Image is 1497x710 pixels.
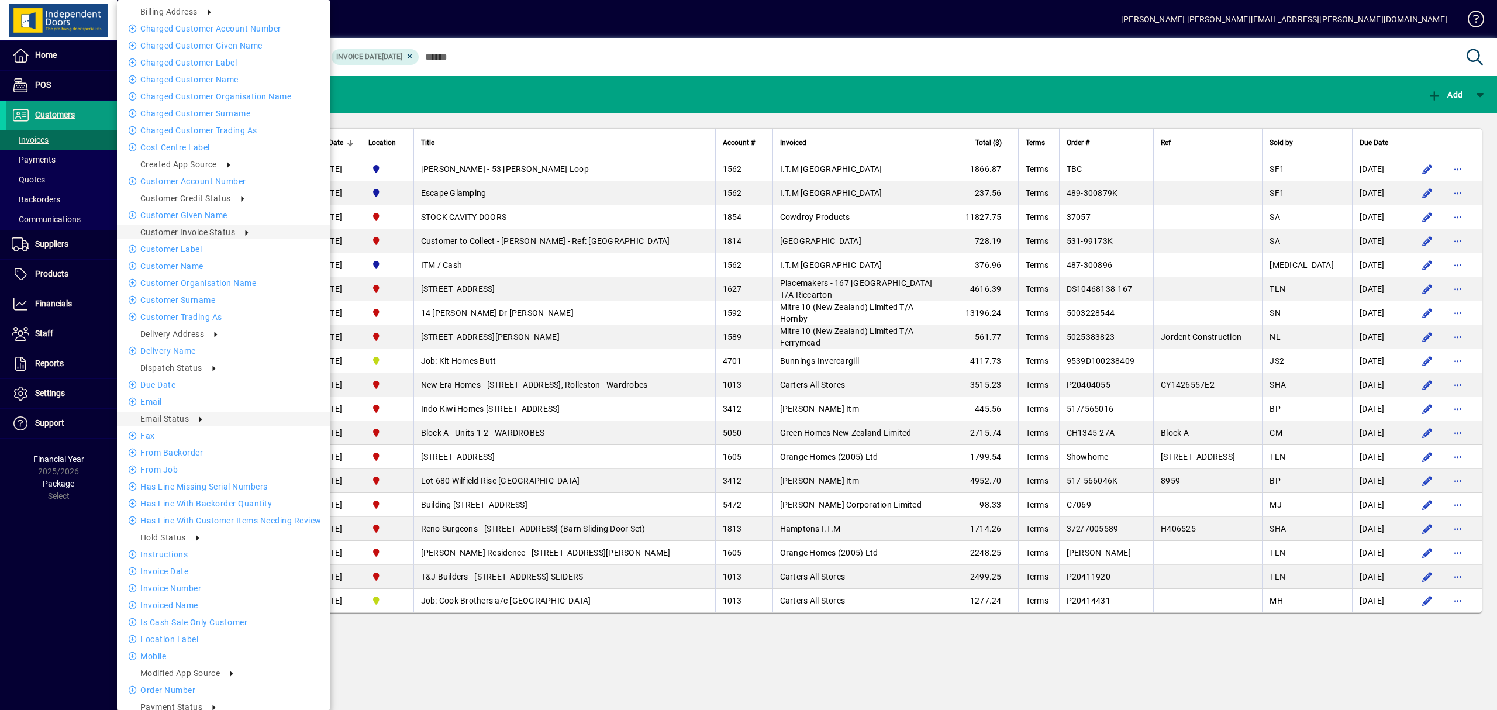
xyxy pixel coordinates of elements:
[117,276,330,290] li: Customer Organisation name
[140,414,189,423] span: Email status
[117,378,330,392] li: Due date
[117,208,330,222] li: Customer Given name
[117,73,330,87] li: Charged Customer name
[140,7,198,16] span: Billing address
[140,194,231,203] span: Customer credit status
[117,547,330,561] li: Instructions
[117,310,330,324] li: Customer Trading as
[117,598,330,612] li: Invoiced Name
[117,480,330,494] li: Has Line Missing Serial Numbers
[117,106,330,120] li: Charged Customer Surname
[117,242,330,256] li: Customer label
[117,22,330,36] li: Charged Customer Account number
[117,56,330,70] li: Charged Customer label
[140,363,202,373] span: Dispatch Status
[117,293,330,307] li: Customer Surname
[117,446,330,460] li: From Backorder
[117,615,330,629] li: Is Cash Sale Only Customer
[117,259,330,273] li: Customer name
[117,683,330,697] li: Order number
[117,497,330,511] li: Has Line With Backorder Quantity
[140,533,186,542] span: Hold Status
[117,513,330,528] li: Has Line With Customer Items Needing Review
[117,649,330,663] li: Mobile
[140,160,217,169] span: Created App Source
[140,668,220,678] span: Modified App Source
[117,429,330,443] li: Fax
[117,174,330,188] li: Customer Account number
[117,463,330,477] li: From Job
[117,140,330,154] li: Cost Centre Label
[117,39,330,53] li: Charged Customer Given name
[117,89,330,104] li: Charged Customer Organisation name
[140,228,235,237] span: Customer Invoice Status
[117,395,330,409] li: Email
[117,344,330,358] li: Delivery name
[117,564,330,578] li: Invoice date
[117,632,330,646] li: Location Label
[117,581,330,595] li: Invoice number
[140,329,204,339] span: Delivery address
[117,123,330,137] li: Charged Customer Trading as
